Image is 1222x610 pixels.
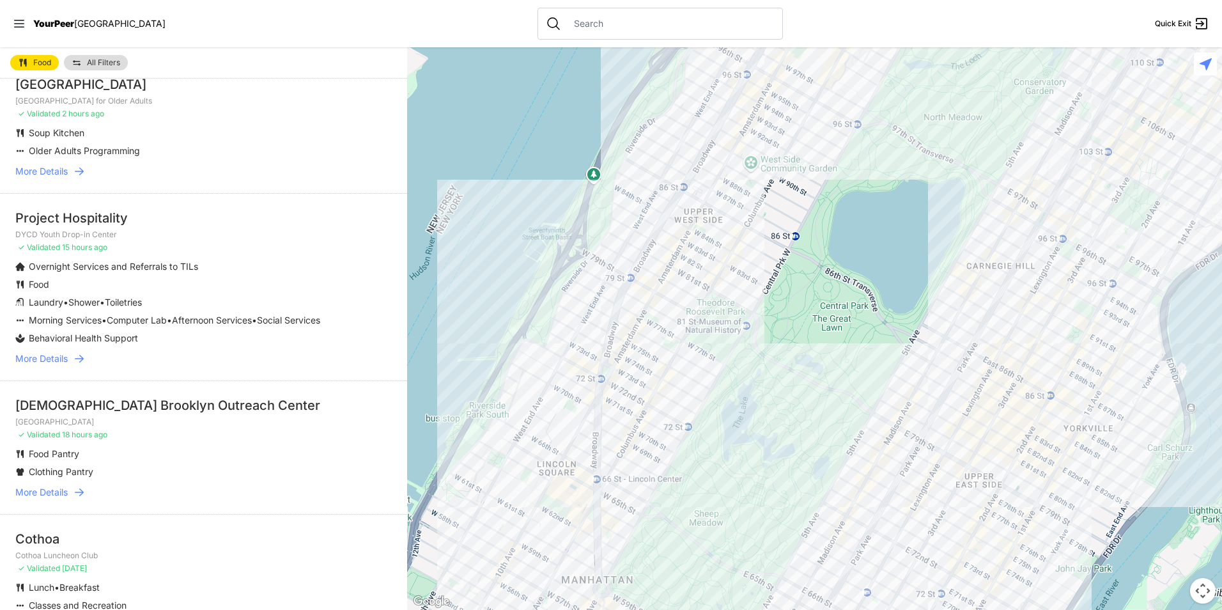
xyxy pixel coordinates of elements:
a: More Details [15,165,392,178]
span: ✓ Validated [18,242,60,252]
span: Clothing Pantry [29,466,93,477]
span: YourPeer [33,18,74,29]
p: [GEOGRAPHIC_DATA] for Older Adults [15,96,392,106]
a: Open this area in Google Maps (opens a new window) [410,593,452,610]
span: Lunch [29,582,54,593]
button: Map camera controls [1190,578,1216,604]
div: [GEOGRAPHIC_DATA] [15,75,392,93]
span: • [252,315,257,325]
a: Food [10,55,59,70]
a: More Details [15,352,392,365]
a: All Filters [64,55,128,70]
span: Older Adults Programming [29,145,140,156]
span: Social Services [257,315,320,325]
div: Project Hospitality [15,209,392,227]
span: Quick Exit [1155,19,1191,29]
span: More Details [15,486,68,499]
span: • [63,297,68,308]
p: [GEOGRAPHIC_DATA] [15,417,392,427]
a: More Details [15,486,392,499]
span: Breakfast [59,582,100,593]
div: Cothoa [15,530,392,548]
span: Laundry [29,297,63,308]
span: Morning Services [29,315,102,325]
span: ✓ Validated [18,430,60,439]
span: Shower [68,297,100,308]
span: Food Pantry [29,448,79,459]
p: Cothoa Luncheon Club [15,551,392,561]
span: 2 hours ago [62,109,104,118]
span: Computer Lab [107,315,167,325]
span: Overnight Services and Referrals to TILs [29,261,198,272]
span: 18 hours ago [62,430,107,439]
div: [DEMOGRAPHIC_DATA] Brooklyn Outreach Center [15,396,392,414]
p: DYCD Youth Drop-in Center [15,230,392,240]
span: Food [33,59,51,66]
span: • [54,582,59,593]
span: Behavioral Health Support [29,332,138,343]
span: All Filters [87,59,120,66]
span: ✓ Validated [18,563,60,573]
span: • [102,315,107,325]
span: Soup Kitchen [29,127,84,138]
span: Food [29,279,49,290]
span: [DATE] [62,563,87,573]
img: Google [410,593,452,610]
a: YourPeer[GEOGRAPHIC_DATA] [33,20,166,27]
span: ✓ Validated [18,109,60,118]
span: Afternoon Services [172,315,252,325]
span: More Details [15,165,68,178]
a: Quick Exit [1155,16,1209,31]
input: Search [566,17,775,30]
span: [GEOGRAPHIC_DATA] [74,18,166,29]
span: • [100,297,105,308]
span: 15 hours ago [62,242,107,252]
span: More Details [15,352,68,365]
span: Toiletries [105,297,142,308]
span: • [167,315,172,325]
